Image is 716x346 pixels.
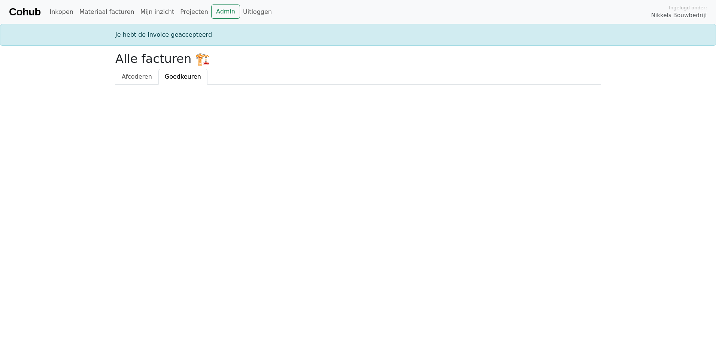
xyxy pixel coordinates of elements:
[111,30,605,39] div: Je hebt de invoice geaccepteerd
[115,52,601,66] h2: Alle facturen 🏗️
[651,11,707,20] span: Nikkels Bouwbedrijf
[165,73,201,80] span: Goedkeuren
[76,4,137,19] a: Materiaal facturen
[9,3,40,21] a: Cohub
[115,69,158,85] a: Afcoderen
[669,4,707,11] span: Ingelogd onder:
[158,69,207,85] a: Goedkeuren
[137,4,178,19] a: Mijn inzicht
[211,4,240,19] a: Admin
[46,4,76,19] a: Inkopen
[177,4,211,19] a: Projecten
[240,4,275,19] a: Uitloggen
[122,73,152,80] span: Afcoderen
